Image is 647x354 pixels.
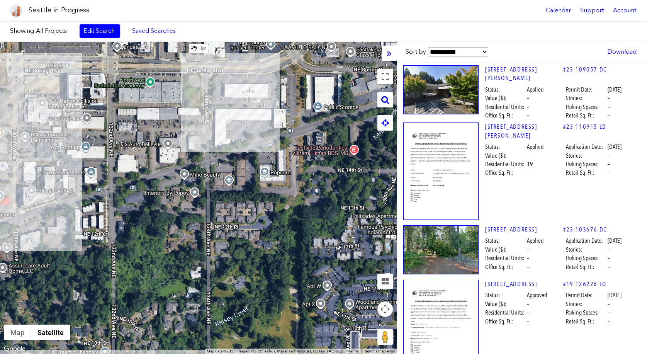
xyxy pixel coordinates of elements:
span: – [608,308,610,317]
button: Drag Pegman onto the map to open Street View [377,329,393,345]
label: Showing: [10,27,72,35]
span: Retail Sq. Ft.: [566,317,606,326]
a: #19 126226 LO [563,280,606,288]
span: Applied [527,237,543,245]
span: Status: [485,85,526,94]
span: Value ($): [485,245,526,254]
button: Toggle fullscreen view [377,69,393,84]
span: Stories: [566,245,606,254]
button: Tilt map [377,274,393,289]
a: #23 110915 LD [563,123,606,131]
a: Edit Search [80,24,120,37]
span: Status: [485,291,526,300]
button: Show satellite imagery [31,325,70,340]
span: – [608,151,610,160]
a: Download [603,45,640,58]
a: Open this area in Google Maps (opens a new window) [2,344,27,354]
span: Stories: [566,94,606,102]
span: Permit Date: [566,85,606,94]
span: [DATE] [608,237,622,245]
span: Parking Spaces: [566,254,606,262]
button: Map camera controls [377,301,393,317]
span: – [608,111,610,120]
span: Office Sq. Ft.: [485,317,526,326]
span: Retail Sq. Ft.: [566,168,606,177]
span: – [608,317,610,326]
span: – [527,254,529,262]
span: – [527,111,529,120]
span: Map data ©2025 Imagery ©2025 Airbus, Maxar Technologies, USDA/FPAC/GEO [207,349,343,353]
span: – [527,151,529,160]
span: All Projects [36,27,67,34]
span: [DATE] [608,291,622,300]
span: – [608,263,610,271]
span: – [527,168,529,177]
img: 12835_NE_BELLEVUE-REDMOND_RD_BELLEVUE.jpg [403,65,479,114]
span: Value ($): [485,300,526,308]
a: Report a map error [363,349,394,353]
a: [STREET_ADDRESS] [485,225,563,234]
span: Office Sq. Ft.: [485,263,526,271]
span: – [527,317,529,326]
span: Stories: [566,300,606,308]
span: – [527,103,529,111]
span: Application Date: [566,143,606,151]
span: – [608,168,610,177]
span: – [527,300,529,308]
a: Saved Searches [128,24,180,37]
a: Terms [348,349,359,353]
a: #23 109057 DC [563,65,607,74]
span: – [608,245,610,254]
span: Residential Units: [485,103,526,111]
span: 19 [527,160,533,168]
span: Value ($): [485,151,526,160]
span: – [527,245,529,254]
span: Parking Spaces: [566,160,606,168]
span: Status: [485,237,526,245]
span: Residential Units: [485,308,526,317]
span: Value ($): [485,94,526,102]
span: Retail Sq. Ft.: [566,111,606,120]
button: Show street map [4,325,31,340]
span: – [527,263,529,271]
a: [STREET_ADDRESS][PERSON_NAME] [485,65,563,83]
img: 815_130TH_AVE_NE_BELLEVUE.jpg [403,225,479,274]
button: Draw a shape [199,44,208,53]
span: Residential Units: [485,160,526,168]
span: Office Sq. Ft.: [485,168,526,177]
img: Google [2,344,27,354]
span: Parking Spaces: [566,308,606,317]
span: Status: [485,143,526,151]
span: – [608,94,610,102]
button: Stop drawing [189,44,199,53]
span: – [527,308,529,317]
span: Applied [527,85,543,94]
span: Office Sq. Ft.: [485,111,526,120]
span: [DATE] [608,143,622,151]
span: Approved [527,291,547,300]
a: [STREET_ADDRESS][PERSON_NAME] [485,123,563,140]
a: #23 103676 DC [563,225,607,234]
span: – [608,160,610,168]
span: Stories: [566,151,606,160]
img: 1.jpg [403,123,479,220]
span: Applied [527,143,543,151]
span: [DATE] [608,85,622,94]
span: – [527,94,529,102]
span: – [608,254,610,262]
img: favicon-96x96.png [10,4,22,17]
span: – [608,300,610,308]
a: [STREET_ADDRESS] [485,280,563,288]
span: Application Date: [566,237,606,245]
span: Permit Date: [566,291,606,300]
span: – [608,103,610,111]
span: Parking Spaces: [566,103,606,111]
span: Residential Units: [485,254,526,262]
select: Sort by: [428,48,488,56]
label: Sort by: [406,48,488,56]
h1: Seattle in Progress [29,5,89,15]
span: Retail Sq. Ft.: [566,263,606,271]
